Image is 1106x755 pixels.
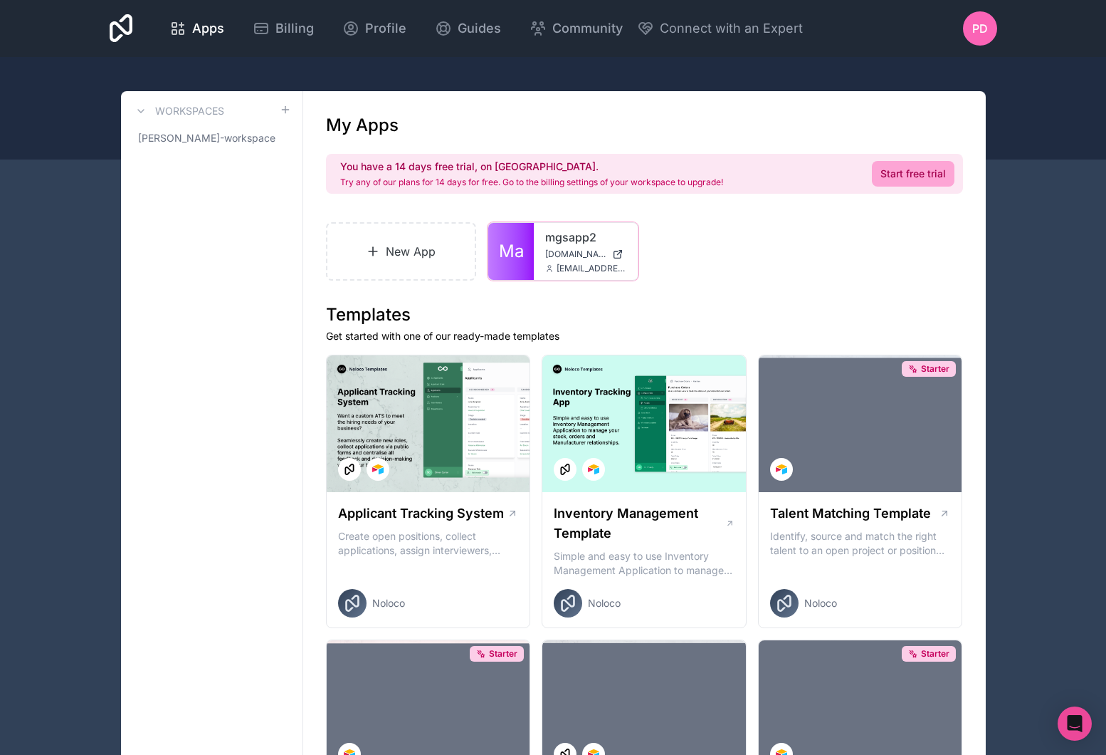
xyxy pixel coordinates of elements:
a: Profile [331,13,418,44]
h3: Workspaces [155,104,224,118]
h1: Talent Matching Template [770,504,931,524]
span: Noloco [588,596,621,610]
span: Noloco [804,596,837,610]
span: Billing [275,19,314,38]
span: Guides [458,19,501,38]
a: Community [518,13,634,44]
img: Airtable Logo [776,464,787,475]
a: Billing [241,13,325,44]
a: Apps [158,13,236,44]
p: Try any of our plans for 14 days for free. Go to the billing settings of your workspace to upgrade! [340,177,723,188]
a: Guides [423,13,512,44]
span: Starter [489,648,517,660]
img: Airtable Logo [372,464,384,475]
div: Open Intercom Messenger [1058,707,1092,741]
a: mgsapp2 [545,229,626,246]
span: Noloco [372,596,405,610]
a: Ma [488,223,534,280]
span: [DOMAIN_NAME] [545,249,606,260]
span: Connect with an Expert [660,19,803,38]
h1: Inventory Management Template [554,504,725,543]
span: PD [972,20,988,37]
span: Community [552,19,623,38]
p: Simple and easy to use Inventory Management Application to manage your stock, orders and Manufact... [554,549,734,578]
a: New App [326,222,477,281]
span: [EMAIL_ADDRESS][DOMAIN_NAME] [557,263,626,274]
a: [PERSON_NAME]-workspace [132,125,291,151]
span: Starter [921,648,949,660]
a: Workspaces [132,103,224,120]
h1: Applicant Tracking System [338,504,504,524]
p: Create open positions, collect applications, assign interviewers, centralise candidate feedback a... [338,529,519,558]
span: Ma [499,240,524,263]
span: Starter [921,363,949,375]
h1: My Apps [326,114,399,137]
button: Connect with an Expert [637,19,803,38]
p: Identify, source and match the right talent to an open project or position with our Talent Matchi... [770,529,951,558]
a: Start free trial [872,161,954,187]
h1: Templates [326,303,963,326]
a: [DOMAIN_NAME] [545,249,626,260]
span: [PERSON_NAME]-workspace [138,131,275,145]
p: Get started with one of our ready-made templates [326,329,963,343]
span: Profile [365,19,406,38]
h2: You have a 14 days free trial, on [GEOGRAPHIC_DATA]. [340,160,723,174]
img: Airtable Logo [588,464,599,475]
span: Apps [192,19,224,38]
